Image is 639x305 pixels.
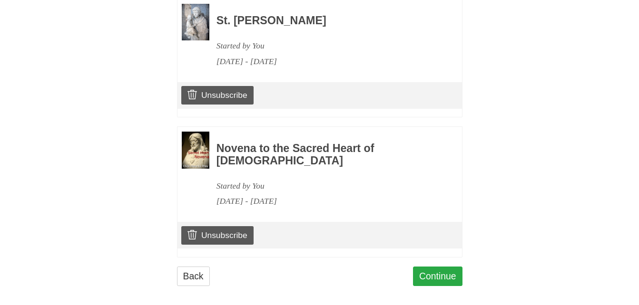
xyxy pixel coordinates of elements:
[413,267,462,286] a: Continue
[216,193,436,209] div: [DATE] - [DATE]
[177,267,210,286] a: Back
[216,15,436,27] h3: St. [PERSON_NAME]
[182,4,209,40] img: Novena image
[181,226,253,244] a: Unsubscribe
[182,132,209,169] img: Novena image
[181,86,253,104] a: Unsubscribe
[216,143,436,167] h3: Novena to the Sacred Heart of [DEMOGRAPHIC_DATA]
[216,178,436,194] div: Started by You
[216,38,436,54] div: Started by You
[216,54,436,69] div: [DATE] - [DATE]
